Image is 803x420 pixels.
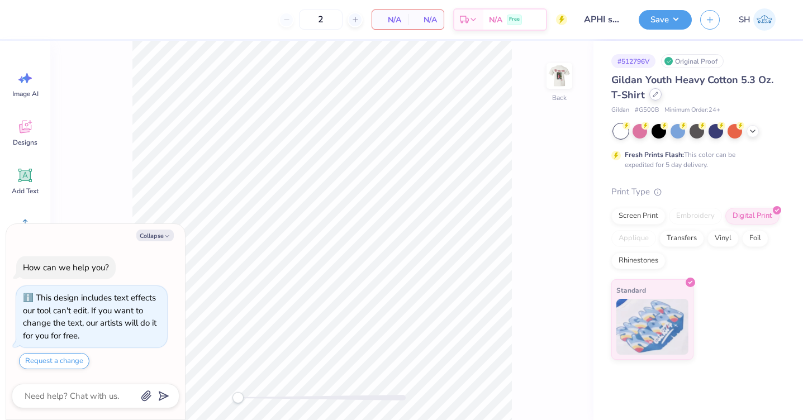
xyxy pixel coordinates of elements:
[659,230,704,247] div: Transfers
[739,13,750,26] span: SH
[611,252,666,269] div: Rhinestones
[232,392,244,403] div: Accessibility label
[734,8,781,31] a: SH
[552,93,567,103] div: Back
[661,54,724,68] div: Original Proof
[616,299,688,355] img: Standard
[509,16,520,23] span: Free
[707,230,739,247] div: Vinyl
[12,187,39,195] span: Add Text
[415,14,437,26] span: N/A
[13,138,37,147] span: Designs
[576,8,630,31] input: Untitled Design
[664,106,720,115] span: Minimum Order: 24 +
[136,230,174,241] button: Collapse
[611,54,655,68] div: # 512796V
[611,208,666,225] div: Screen Print
[635,106,659,115] span: # G500B
[12,89,39,98] span: Image AI
[548,65,571,87] img: Back
[753,8,776,31] img: Sofia Hristidis
[625,150,762,170] div: This color can be expedited for 5 day delivery.
[489,14,502,26] span: N/A
[611,106,629,115] span: Gildan
[23,262,109,273] div: How can we help you?
[742,230,768,247] div: Foil
[611,230,656,247] div: Applique
[23,292,156,341] div: This design includes text effects our tool can't edit. If you want to change the text, our artist...
[669,208,722,225] div: Embroidery
[725,208,780,225] div: Digital Print
[379,14,401,26] span: N/A
[611,185,781,198] div: Print Type
[611,73,773,102] span: Gildan Youth Heavy Cotton 5.3 Oz. T-Shirt
[616,284,646,296] span: Standard
[639,10,692,30] button: Save
[19,353,89,369] button: Request a change
[299,9,343,30] input: – –
[625,150,684,159] strong: Fresh Prints Flash:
